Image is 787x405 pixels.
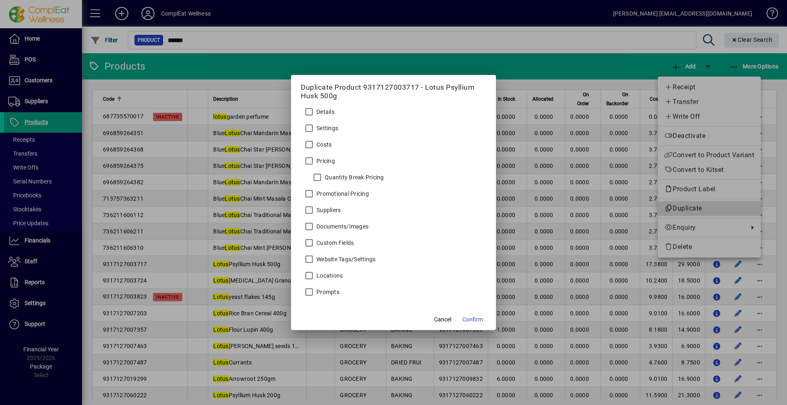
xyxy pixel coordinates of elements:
[315,272,343,280] label: Locations
[301,83,486,100] h5: Duplicate Product 9317127003717 - Lotus Psyllium Husk 500g
[323,173,384,181] label: Quantity Break Pricing
[315,255,375,263] label: Website Tags/Settings
[315,222,368,231] label: Documents/Images
[315,288,339,296] label: Prompts
[315,206,341,214] label: Suppliers
[315,124,338,132] label: Settings
[430,312,456,327] button: Cancel
[315,190,369,198] label: Promotional Pricing
[462,315,483,324] span: Confirm
[315,157,335,165] label: Pricing
[459,312,486,327] button: Confirm
[315,108,334,116] label: Details
[315,140,332,149] label: Costs
[434,315,451,324] span: Cancel
[315,239,354,247] label: Custom Fields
